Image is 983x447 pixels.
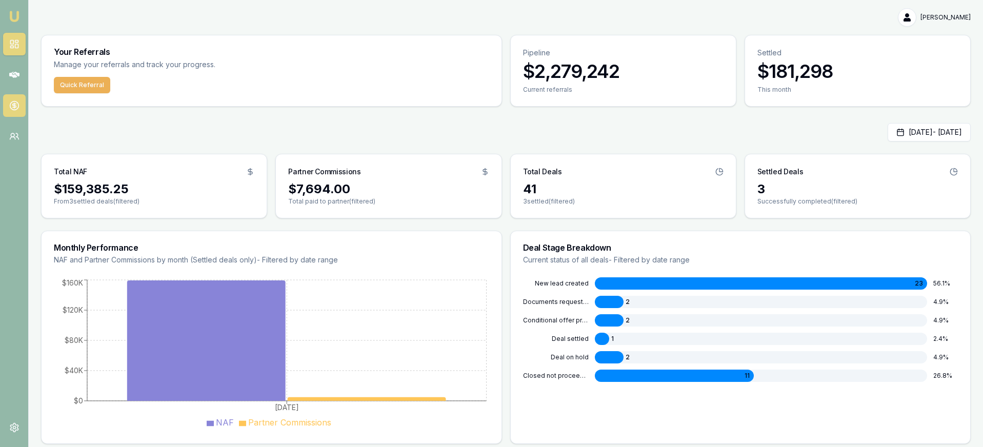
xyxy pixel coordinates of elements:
div: DEAL SETTLED [523,335,589,343]
div: 3 [757,181,958,197]
tspan: $160K [62,278,83,287]
p: Manage your referrals and track your progress. [54,59,316,71]
span: NAF [216,417,234,428]
p: Current status of all deals - Filtered by date range [523,255,958,265]
span: 2 [626,316,630,324]
div: DEAL ON HOLD [523,353,589,361]
h3: Partner Commissions [288,167,360,177]
span: [PERSON_NAME] [920,13,971,22]
h3: Settled Deals [757,167,803,177]
div: 2.4 % [933,335,958,343]
p: Total paid to partner (filtered) [288,197,489,206]
div: CONDITIONAL OFFER PROVIDED TO CLIENT [523,316,589,324]
span: 2 [626,298,630,306]
h3: Monthly Performance [54,243,489,252]
p: NAF and Partner Commissions by month (Settled deals only) - Filtered by date range [54,255,489,265]
tspan: $120K [63,306,83,314]
tspan: $80K [65,336,83,344]
tspan: [DATE] [275,403,299,412]
h3: Total Deals [523,167,562,177]
h3: Deal Stage Breakdown [523,243,958,252]
h3: Total NAF [54,167,87,177]
p: Settled [757,48,958,58]
div: 4.9 % [933,298,958,306]
div: This month [757,86,958,94]
button: Quick Referral [54,77,110,93]
p: Successfully completed (filtered) [757,197,958,206]
span: 2 [626,353,630,361]
h3: $2,279,242 [523,61,724,82]
span: 11 [745,372,750,380]
div: $159,385.25 [54,181,254,197]
button: [DATE]- [DATE] [888,123,971,141]
div: 4.9 % [933,353,958,361]
div: CLOSED NOT PROCEEDING [523,372,589,380]
tspan: $0 [74,396,83,405]
tspan: $40K [65,366,83,375]
p: 3 settled (filtered) [523,197,724,206]
div: NEW LEAD CREATED [523,279,589,288]
div: 41 [523,181,724,197]
div: $7,694.00 [288,181,489,197]
h3: Your Referrals [54,48,489,56]
h3: $181,298 [757,61,958,82]
div: 56.1 % [933,279,958,288]
span: Partner Commissions [248,417,331,428]
div: 26.8 % [933,372,958,380]
span: 23 [915,279,923,288]
img: emu-icon-u.png [8,10,21,23]
div: 4.9 % [933,316,958,324]
div: DOCUMENTS REQUESTED FROM CLIENT [523,298,589,306]
p: Pipeline [523,48,724,58]
p: From 3 settled deals (filtered) [54,197,254,206]
div: Current referrals [523,86,724,94]
span: 1 [611,335,614,343]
